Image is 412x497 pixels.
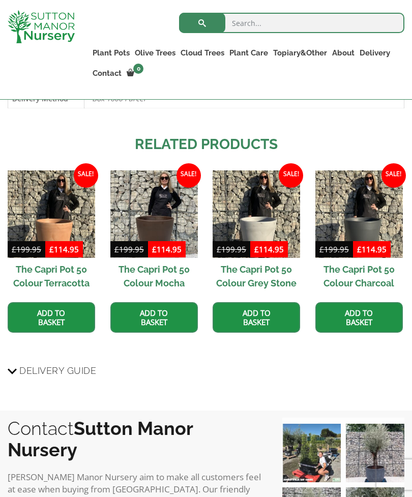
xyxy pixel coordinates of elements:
span: Sale! [381,163,406,188]
span: Sale! [74,163,98,188]
bdi: 114.95 [254,244,284,254]
img: The Capri Pot 50 Colour Mocha [110,170,198,258]
span: Sale! [176,163,201,188]
a: Plant Care [227,46,271,60]
a: Delivery [357,46,393,60]
a: Sale! The Capri Pot 50 Colour Terracotta [8,170,95,295]
span: £ [357,244,362,254]
img: The Capri Pot 50 Colour Charcoal [315,170,403,258]
span: Delivery Guide [19,361,96,380]
img: The Capri Pot 50 Colour Terracotta [8,170,95,258]
img: logo [8,10,75,43]
a: Add to basket: “The Capri Pot 50 Colour Charcoal” [315,302,403,333]
h2: The Capri Pot 50 Colour Grey Stone [213,258,300,295]
b: Sutton Manor Nursery [8,418,193,460]
span: Sale! [279,163,303,188]
img: Our elegant & picturesque Angustifolia Cones are an exquisite addition to your Bay Tree collectio... [282,424,341,482]
a: Plant Pots [90,46,132,60]
img: The Capri Pot 50 Colour Grey Stone [213,170,300,258]
a: About [330,46,357,60]
bdi: 199.95 [217,244,246,254]
a: Sale! The Capri Pot 50 Colour Charcoal [315,170,403,295]
span: £ [49,244,54,254]
h2: The Capri Pot 50 Colour Charcoal [315,258,403,295]
span: £ [254,244,259,254]
a: Sale! The Capri Pot 50 Colour Mocha [110,170,198,295]
a: Olive Trees [132,46,178,60]
bdi: 199.95 [319,244,349,254]
span: £ [152,244,157,254]
a: Contact [90,66,124,80]
input: Search... [179,13,404,33]
bdi: 114.95 [357,244,387,254]
bdi: 114.95 [49,244,79,254]
span: £ [12,244,16,254]
span: £ [217,244,221,254]
h2: Contact [8,418,262,460]
h2: Related products [8,134,404,155]
a: Sale! The Capri Pot 50 Colour Grey Stone [213,170,300,295]
bdi: 114.95 [152,244,182,254]
span: £ [319,244,324,254]
h2: The Capri Pot 50 Colour Mocha [110,258,198,295]
bdi: 199.95 [12,244,41,254]
a: Add to basket: “The Capri Pot 50 Colour Mocha” [110,302,198,333]
span: 0 [133,64,143,74]
span: £ [114,244,119,254]
a: Cloud Trees [178,46,227,60]
img: A beautiful multi-stem Spanish Olive tree potted in our luxurious fibre clay pots 😍😍 [346,424,404,482]
a: 0 [124,66,146,80]
bdi: 199.95 [114,244,144,254]
a: Add to basket: “The Capri Pot 50 Colour Grey Stone” [213,302,300,333]
a: Topiary&Other [271,46,330,60]
a: Add to basket: “The Capri Pot 50 Colour Terracotta” [8,302,95,333]
h2: The Capri Pot 50 Colour Terracotta [8,258,95,295]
